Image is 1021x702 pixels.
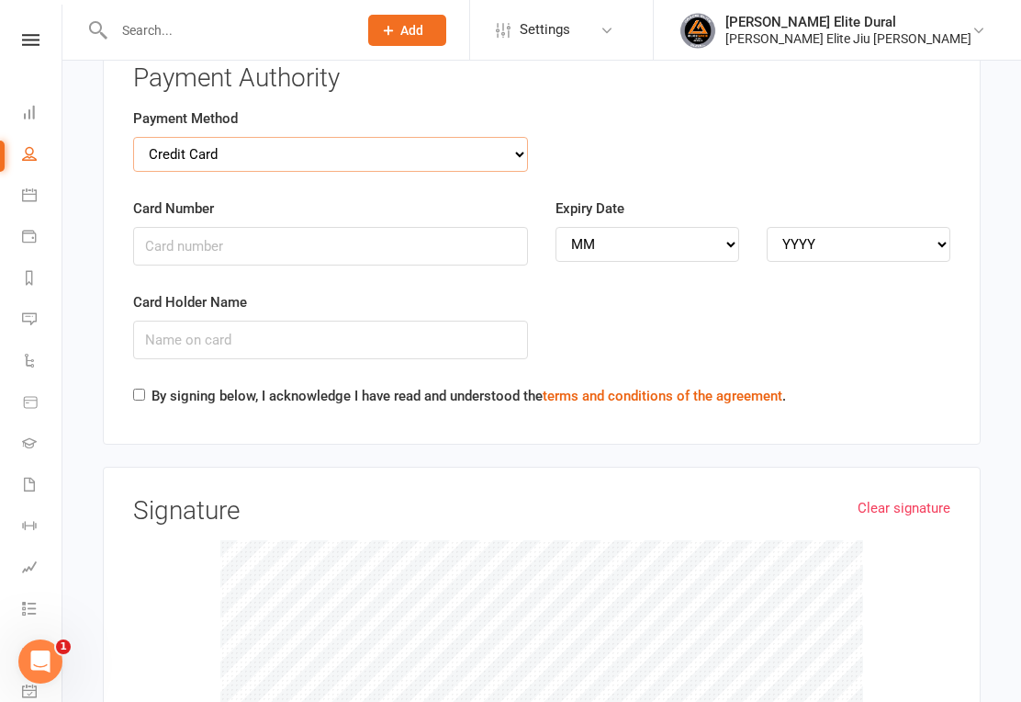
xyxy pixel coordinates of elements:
span: Add [400,23,423,38]
input: Search... [108,17,344,43]
a: What's New [22,631,63,673]
div: [PERSON_NAME] Elite Dural [725,14,971,30]
img: thumb_image1702864552.png [679,12,716,49]
label: Card Holder Name [133,291,247,313]
a: Product Sales [22,383,63,425]
a: Clear signature [858,497,950,519]
a: Assessments [22,549,63,590]
label: Expiry Date [555,198,624,220]
button: Add [368,15,446,46]
a: People [22,135,63,176]
span: Settings [520,9,570,51]
a: Reports [22,259,63,300]
label: Card Number [133,198,214,220]
label: By signing below, I acknowledge I have read and understood the . [151,385,786,407]
iframe: Intercom live chat [18,640,62,684]
input: Name on card [133,321,528,359]
span: 1 [56,640,71,654]
a: Dashboard [22,94,63,135]
a: terms and conditions of the agreement [543,388,782,404]
label: Payment Method [133,108,238,130]
a: Payments [22,218,63,259]
h3: Payment Authority [133,64,950,93]
input: Card number [133,227,528,266]
h3: Signature [133,497,950,526]
div: [PERSON_NAME] Elite Jiu [PERSON_NAME] [725,30,971,47]
a: Calendar [22,176,63,218]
